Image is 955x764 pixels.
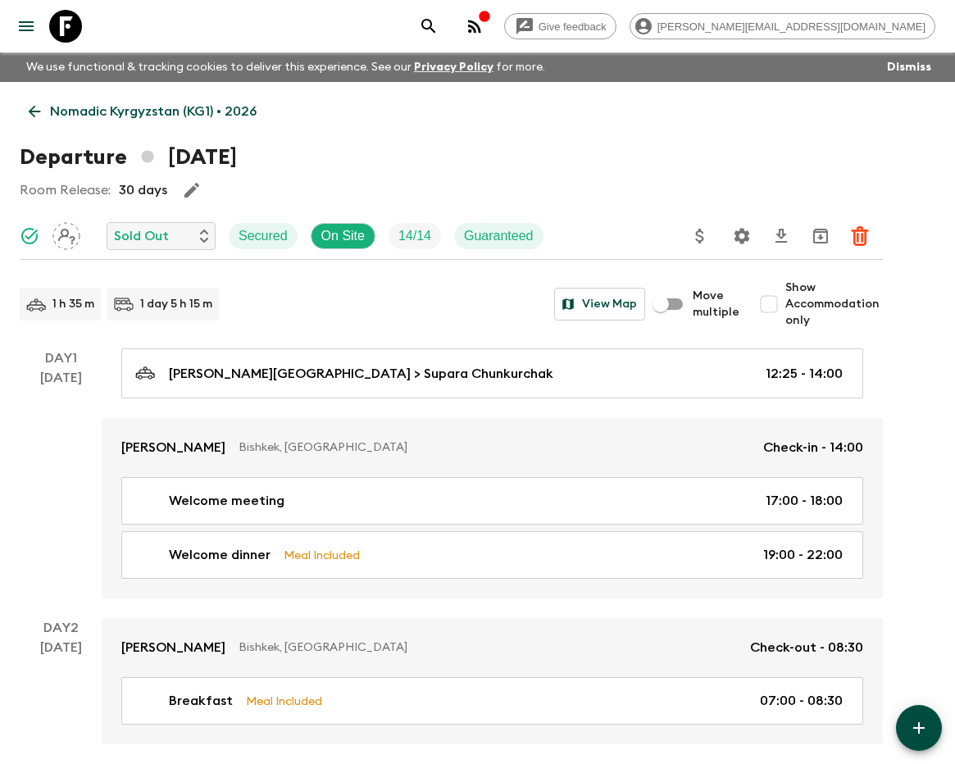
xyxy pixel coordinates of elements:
p: Room Release: [20,180,111,200]
p: Bishkek, [GEOGRAPHIC_DATA] [239,639,737,656]
p: 1 day 5 h 15 m [140,296,212,312]
div: Trip Fill [389,223,441,249]
p: [PERSON_NAME][GEOGRAPHIC_DATA] > Supara Chunkurchak [169,364,553,384]
button: search adventures [412,10,445,43]
p: Check-out - 08:30 [750,638,863,657]
button: Archive (Completed, Cancelled or Unsynced Departures only) [804,220,837,252]
p: Day 1 [20,348,102,368]
p: 07:00 - 08:30 [760,691,843,711]
button: Delete [844,220,876,252]
button: Download CSV [765,220,798,252]
a: [PERSON_NAME]Bishkek, [GEOGRAPHIC_DATA]Check-out - 08:30 [102,618,883,677]
p: Meal Included [284,546,360,564]
button: Settings [725,220,758,252]
a: [PERSON_NAME][GEOGRAPHIC_DATA] > Supara Chunkurchak12:25 - 14:00 [121,348,863,398]
p: 1 h 35 m [52,296,94,312]
a: Nomadic Kyrgyzstan (KG1) • 2026 [20,95,266,128]
span: Give feedback [530,20,616,33]
p: Breakfast [169,691,233,711]
div: [PERSON_NAME][EMAIL_ADDRESS][DOMAIN_NAME] [630,13,935,39]
span: [PERSON_NAME][EMAIL_ADDRESS][DOMAIN_NAME] [648,20,935,33]
p: Welcome meeting [169,491,284,511]
svg: Synced Successfully [20,226,39,246]
a: Welcome dinnerMeal Included19:00 - 22:00 [121,531,863,579]
p: 12:25 - 14:00 [766,364,843,384]
span: Assign pack leader [52,227,80,240]
p: 30 days [119,180,167,200]
p: Bishkek, [GEOGRAPHIC_DATA] [239,439,750,456]
span: Move multiple [693,288,739,321]
h1: Departure [DATE] [20,141,237,174]
button: View Map [554,288,645,321]
p: Secured [239,226,288,246]
p: On Site [321,226,365,246]
button: Dismiss [883,56,935,79]
p: Nomadic Kyrgyzstan (KG1) • 2026 [50,102,257,121]
div: On Site [311,223,375,249]
p: Sold Out [114,226,169,246]
div: Secured [229,223,298,249]
div: [DATE] [40,368,82,598]
p: Guaranteed [464,226,534,246]
p: Day 2 [20,618,102,638]
p: 19:00 - 22:00 [763,545,843,565]
a: Give feedback [504,13,616,39]
button: menu [10,10,43,43]
p: Welcome dinner [169,545,271,565]
p: Check-in - 14:00 [763,438,863,457]
a: Welcome meeting17:00 - 18:00 [121,477,863,525]
p: 14 / 14 [398,226,431,246]
a: [PERSON_NAME]Bishkek, [GEOGRAPHIC_DATA]Check-in - 14:00 [102,418,883,477]
p: Meal Included [246,692,322,710]
span: Show Accommodation only [785,280,883,329]
p: 17:00 - 18:00 [766,491,843,511]
p: [PERSON_NAME] [121,438,225,457]
button: Update Price, Early Bird Discount and Costs [684,220,716,252]
a: BreakfastMeal Included07:00 - 08:30 [121,677,863,725]
p: We use functional & tracking cookies to deliver this experience. See our for more. [20,52,552,82]
a: Privacy Policy [414,61,493,73]
p: [PERSON_NAME] [121,638,225,657]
